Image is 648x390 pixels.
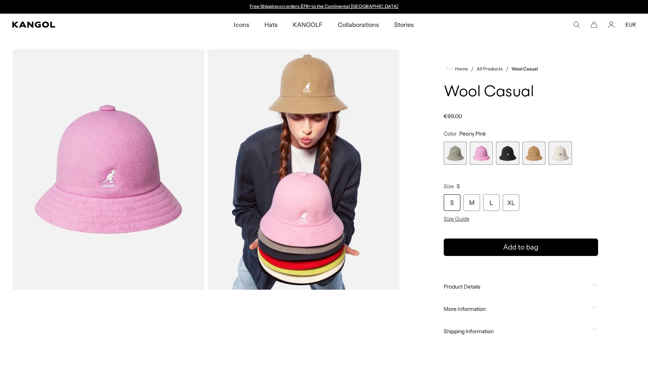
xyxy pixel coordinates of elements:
[444,64,598,73] nav: breadcrumbs
[444,194,460,211] div: S
[447,66,468,72] a: Home
[496,142,519,165] label: Black
[226,14,256,36] a: Icons
[496,142,519,165] div: 3 of 5
[444,283,589,290] span: Product Details
[293,14,323,36] span: KANGOLF
[549,142,572,165] div: 5 of 5
[503,242,538,253] span: Add to bag
[394,14,414,36] span: Stories
[549,142,572,165] label: White
[207,49,399,290] img: camel
[246,4,402,10] slideshow-component: Announcement bar
[444,130,457,137] span: Color
[12,22,155,28] a: Kangol
[483,194,500,211] div: L
[338,14,379,36] span: Collaborations
[12,49,204,290] img: color-peony-pink
[591,21,597,28] button: Cart
[608,21,615,28] a: Account
[444,183,454,190] span: Size
[503,194,519,211] div: XL
[444,215,469,222] span: Size Guide
[250,3,398,9] a: Free Shipping on orders $79+ to the Continental [GEOGRAPHIC_DATA]
[285,14,330,36] a: KANGOLF
[468,64,474,73] li: /
[387,14,421,36] a: Stories
[625,21,636,28] button: EUR
[459,130,486,137] span: Peony Pink
[444,142,467,165] div: 1 of 5
[573,21,580,28] summary: Search here
[457,183,460,190] span: S
[444,142,467,165] label: Warm Grey
[463,194,480,211] div: M
[444,328,589,335] span: Shipping Information
[234,14,249,36] span: Icons
[522,142,545,165] label: Camel
[444,306,589,312] span: More Information
[444,84,598,101] h1: Wool Casual
[444,113,462,120] span: €99,00
[246,4,402,10] div: Announcement
[511,66,538,72] a: Wool Casual
[477,66,503,72] a: All Products
[330,14,387,36] a: Collaborations
[470,142,493,165] div: 2 of 5
[503,64,508,73] li: /
[470,142,493,165] label: Peony Pink
[246,4,402,10] div: 1 of 2
[257,14,285,36] a: Hats
[522,142,545,165] div: 4 of 5
[264,14,278,36] span: Hats
[444,239,598,256] button: Add to bag
[454,66,468,72] span: Home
